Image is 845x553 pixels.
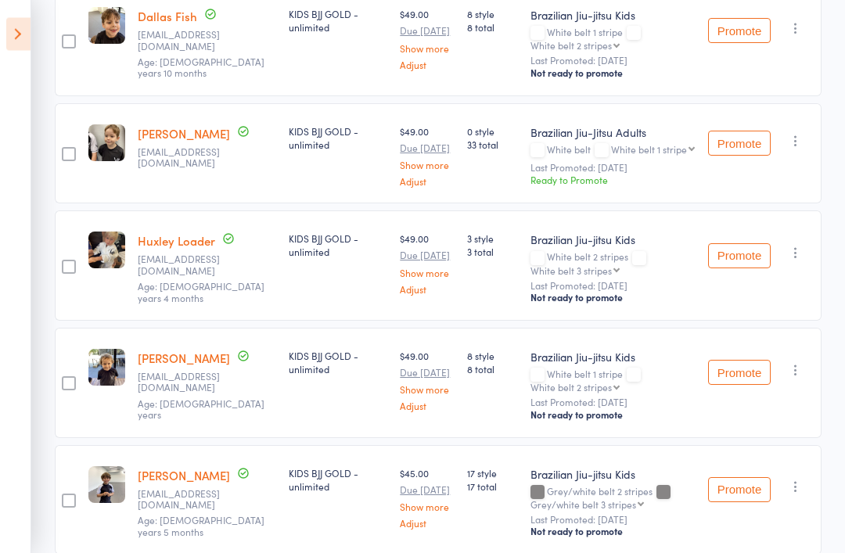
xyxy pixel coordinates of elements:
button: Promote [708,478,771,503]
div: Not ready to promote [530,292,696,304]
div: White belt 2 stripes [530,382,612,393]
img: image1744782857.png [88,350,125,386]
a: Adjust [400,285,455,295]
a: Show more [400,385,455,395]
a: Huxley Loader [138,233,215,250]
a: Adjust [400,60,455,70]
a: [PERSON_NAME] [138,468,230,484]
small: Last Promoted: [DATE] [530,281,696,292]
small: Due [DATE] [400,485,455,496]
span: 8 style [467,8,518,21]
a: Dallas Fish [138,9,197,25]
div: White belt 1 stripe [530,27,696,51]
small: Last Promoted: [DATE] [530,515,696,526]
small: Due [DATE] [400,368,455,379]
a: Show more [400,268,455,278]
small: Due [DATE] [400,250,455,261]
button: Promote [708,244,771,269]
a: Adjust [400,401,455,411]
div: White belt [530,145,696,158]
a: Show more [400,502,455,512]
span: Age: [DEMOGRAPHIC_DATA] years [138,397,264,422]
small: Lindsayjohnfish@gmail.com [138,30,239,52]
small: Last Promoted: [DATE] [530,56,696,66]
div: $49.00 [400,232,455,294]
span: Age: [DEMOGRAPHIC_DATA] years 4 months [138,280,264,304]
div: White belt 2 stripes [530,252,696,275]
div: Not ready to promote [530,67,696,80]
small: Due [DATE] [400,26,455,37]
div: Ready to Promote [530,174,696,187]
small: Last Promoted: [DATE] [530,163,696,174]
small: Mslorynhoward@gmail.com [138,147,239,170]
img: image1719467687.png [88,467,125,504]
div: White belt 1 stripe [530,369,696,393]
span: Age: [DEMOGRAPHIC_DATA] years 5 months [138,514,264,538]
img: image1743199427.png [88,125,125,162]
div: Brazilian Jiu-jitsu Kids [530,350,696,365]
a: [PERSON_NAME] [138,126,230,142]
div: $49.00 [400,8,455,70]
div: KIDS BJJ GOLD - unlimited [289,467,387,494]
small: Louisecloader@gmail.com [138,254,239,277]
button: Promote [708,19,771,44]
div: Brazilian Jiu-jitsu Kids [530,232,696,248]
a: [PERSON_NAME] [138,350,230,367]
div: $49.00 [400,350,455,411]
div: KIDS BJJ GOLD - unlimited [289,8,387,34]
a: Show more [400,160,455,171]
a: Adjust [400,519,455,529]
span: 3 style [467,232,518,246]
a: Show more [400,44,455,54]
span: 33 total [467,138,518,152]
button: Promote [708,131,771,156]
div: White belt 1 stripe [611,145,687,155]
div: KIDS BJJ GOLD - unlimited [289,125,387,152]
div: Not ready to promote [530,526,696,538]
div: Brazilian Jiu-Jitsu Adults [530,125,696,141]
span: 8 total [467,21,518,34]
div: Not ready to promote [530,409,696,422]
span: 0 style [467,125,518,138]
div: Grey/white belt 3 stripes [530,500,636,510]
small: Alexapetherick82@gmail.com [138,372,239,394]
div: White belt 3 stripes [530,266,612,276]
span: 8 total [467,363,518,376]
div: $45.00 [400,467,455,529]
div: White belt 2 stripes [530,41,612,51]
img: image1746684221.png [88,8,125,45]
span: 17 style [467,467,518,480]
div: Brazilian Jiu-jitsu Kids [530,8,696,23]
div: KIDS BJJ GOLD - unlimited [289,350,387,376]
a: Adjust [400,177,455,187]
div: Brazilian Jiu-jitsu Kids [530,467,696,483]
span: 8 style [467,350,518,363]
span: Age: [DEMOGRAPHIC_DATA] years 10 months [138,56,264,80]
small: Lyndspearson@gmail.com [138,489,239,512]
button: Promote [708,361,771,386]
small: Last Promoted: [DATE] [530,397,696,408]
span: 17 total [467,480,518,494]
span: 3 total [467,246,518,259]
div: KIDS BJJ GOLD - unlimited [289,232,387,259]
div: Grey/white belt 2 stripes [530,487,696,510]
div: $49.00 [400,125,455,187]
img: image1743744026.png [88,232,125,269]
small: Due [DATE] [400,143,455,154]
